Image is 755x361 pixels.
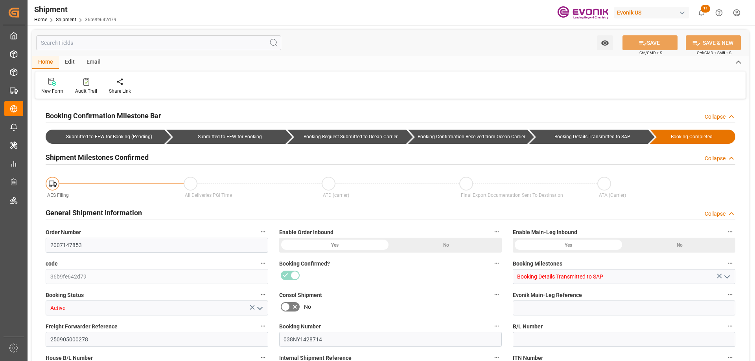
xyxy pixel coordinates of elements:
span: Ctrl/CMD + Shift + S [697,50,731,56]
div: No [390,238,502,253]
div: Booking Confirmation Received from Ocean Carrier [416,130,527,144]
span: Freight Forwarder Reference [46,323,118,331]
button: B/L Number [725,321,735,331]
button: show 11 new notifications [692,4,710,22]
button: Booking Status [258,290,268,300]
div: New Form [41,88,63,95]
div: Collapse [705,113,726,121]
div: Edit [59,56,81,69]
span: B/L Number [513,323,543,331]
div: Booking Completed [658,130,726,144]
span: Booking Confirmed? [279,260,330,268]
div: Collapse [705,210,726,218]
div: Booking Request Submitted to Ocean Carrier [287,130,406,144]
button: Booking Number [492,321,502,331]
button: SAVE & NEW [686,35,741,50]
div: Audit Trail [75,88,97,95]
span: No [304,303,311,311]
span: code [46,260,58,268]
span: ATD (carrier) [323,192,349,198]
div: Shipment [34,4,116,15]
div: Submitted to FFW for Booking (Pending) [53,130,164,144]
span: Evonik Main-Leg Reference [513,291,582,299]
a: Shipment [56,17,76,22]
button: Evonik US [614,5,692,20]
div: Booking Confirmation Received from Ocean Carrier [408,130,527,144]
span: ATA (Carrier) [599,192,626,198]
h2: Shipment Milestones Confirmed [46,152,149,163]
div: Booking Completed [650,130,735,144]
button: Help Center [710,4,728,22]
span: AES Filing [47,192,69,198]
button: SAVE [622,35,678,50]
span: All Deliveries PGI Time [185,192,232,198]
a: Home [34,17,47,22]
button: open menu [597,35,613,50]
div: Booking Details Transmitted to SAP [537,130,648,144]
div: Booking Details Transmitted to SAP [529,130,648,144]
button: Freight Forwarder Reference [258,321,268,331]
h2: General Shipment Information [46,207,142,218]
div: Booking Request Submitted to Ocean Carrier [295,130,406,144]
button: Booking Confirmed? [492,258,502,268]
div: Submitted to FFW for Booking (Pending) [46,130,164,144]
button: Order Number [258,227,268,237]
div: Evonik US [614,7,689,18]
span: Final Export Documentation Sent To Destination [461,192,563,198]
span: Ctrl/CMD + S [639,50,662,56]
div: Share Link [109,88,131,95]
button: open menu [720,271,732,283]
input: Search Fields [36,35,281,50]
span: Booking Number [279,323,321,331]
div: Submitted to FFW for Booking [174,130,285,144]
span: Consol Shipment [279,291,322,299]
h2: Booking Confirmation Milestone Bar [46,110,161,121]
div: Email [81,56,107,69]
div: Yes [513,238,624,253]
button: Booking Milestones [725,258,735,268]
div: Yes [279,238,390,253]
span: Enable Main-Leg Inbound [513,228,577,236]
span: Order Number [46,228,81,236]
div: No [624,238,735,253]
button: Enable Order Inbound [492,227,502,237]
button: code [258,258,268,268]
span: 11 [701,5,710,13]
div: Home [32,56,59,69]
span: Booking Status [46,291,84,299]
span: Enable Order Inbound [279,228,333,236]
button: open menu [253,302,265,314]
button: Consol Shipment [492,290,502,300]
button: Enable Main-Leg Inbound [725,227,735,237]
div: Collapse [705,154,726,163]
img: Evonik-brand-mark-Deep-Purple-RGB.jpeg_1700498283.jpeg [557,6,608,20]
button: Evonik Main-Leg Reference [725,290,735,300]
div: Submitted to FFW for Booking [166,130,285,144]
span: Booking Milestones [513,260,562,268]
